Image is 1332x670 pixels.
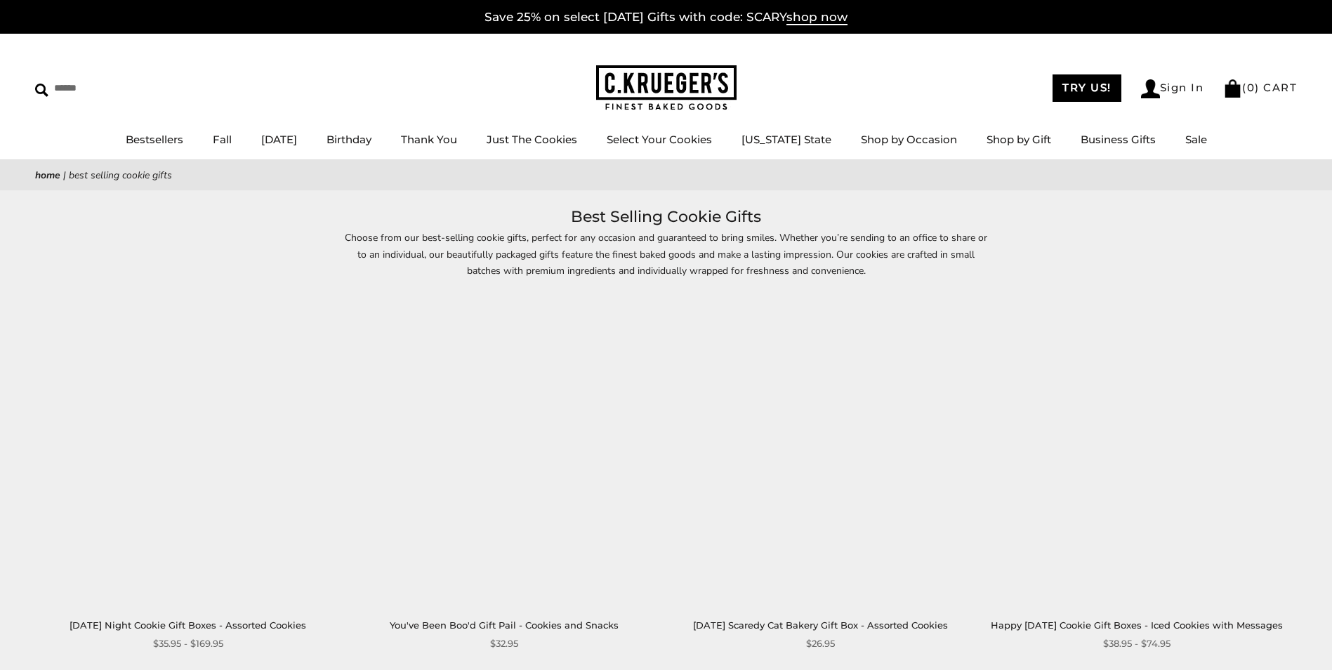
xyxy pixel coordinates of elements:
[261,133,297,146] a: [DATE]
[607,133,712,146] a: Select Your Cookies
[989,309,1285,605] a: Happy Halloween Cookie Gift Boxes - Iced Cookies with Messages
[390,619,619,631] a: You've Been Boo'd Gift Pail - Cookies and Snacks
[1223,81,1297,94] a: (0) CART
[806,636,835,651] span: $26.95
[991,619,1283,631] a: Happy [DATE] Cookie Gift Boxes - Iced Cookies with Messages
[741,133,831,146] a: [US_STATE] State
[596,65,737,111] img: C.KRUEGER'S
[69,169,172,182] span: Best Selling Cookie Gifts
[35,84,48,97] img: Search
[490,636,518,651] span: $32.95
[1103,636,1171,651] span: $38.95 - $74.95
[1223,79,1242,98] img: Bag
[693,619,948,631] a: [DATE] Scaredy Cat Bakery Gift Box - Assorted Cookies
[343,230,989,294] p: Choose from our best-selling cookie gifts, perfect for any occasion and guaranteed to bring smile...
[40,309,336,605] a: Halloween Night Cookie Gift Boxes - Assorted Cookies
[56,204,1276,230] h1: Best Selling Cookie Gifts
[1141,79,1204,98] a: Sign In
[63,169,66,182] span: |
[861,133,957,146] a: Shop by Occasion
[35,169,60,182] a: Home
[401,133,457,146] a: Thank You
[487,133,577,146] a: Just The Cookies
[126,133,183,146] a: Bestsellers
[673,309,968,605] a: Halloween Scaredy Cat Bakery Gift Box - Assorted Cookies
[1081,133,1156,146] a: Business Gifts
[357,309,652,605] a: You've Been Boo'd Gift Pail - Cookies and Snacks
[35,167,1297,183] nav: breadcrumbs
[70,619,306,631] a: [DATE] Night Cookie Gift Boxes - Assorted Cookies
[1247,81,1255,94] span: 0
[1141,79,1160,98] img: Account
[327,133,371,146] a: Birthday
[213,133,232,146] a: Fall
[786,10,848,25] span: shop now
[35,77,202,99] input: Search
[153,636,223,651] span: $35.95 - $169.95
[1053,74,1121,102] a: TRY US!
[987,133,1051,146] a: Shop by Gift
[484,10,848,25] a: Save 25% on select [DATE] Gifts with code: SCARYshop now
[1185,133,1207,146] a: Sale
